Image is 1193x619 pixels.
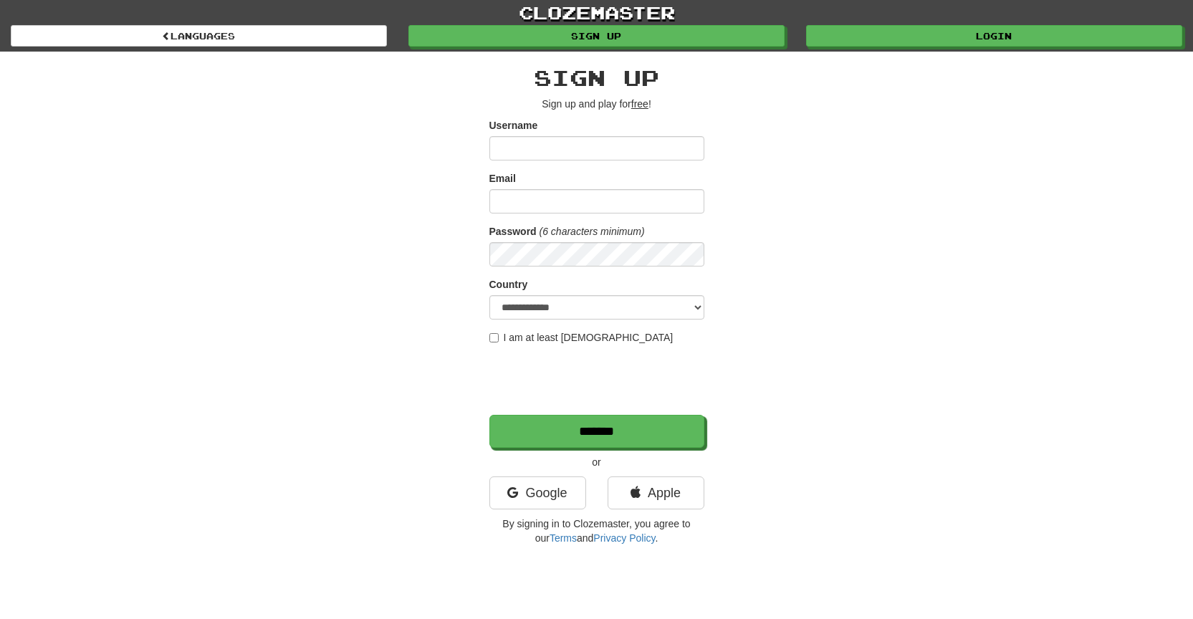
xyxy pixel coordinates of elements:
a: Privacy Policy [593,532,655,544]
label: Email [489,171,516,186]
a: Apple [608,476,704,509]
label: I am at least [DEMOGRAPHIC_DATA] [489,330,674,345]
label: Country [489,277,528,292]
a: Google [489,476,586,509]
p: or [489,455,704,469]
u: free [631,98,648,110]
h2: Sign up [489,66,704,90]
a: Languages [11,25,387,47]
label: Password [489,224,537,239]
a: Login [806,25,1182,47]
a: Sign up [408,25,785,47]
em: (6 characters minimum) [540,226,645,237]
p: Sign up and play for ! [489,97,704,111]
label: Username [489,118,538,133]
a: Terms [550,532,577,544]
p: By signing in to Clozemaster, you agree to our and . [489,517,704,545]
iframe: reCAPTCHA [489,352,707,408]
input: I am at least [DEMOGRAPHIC_DATA] [489,333,499,342]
